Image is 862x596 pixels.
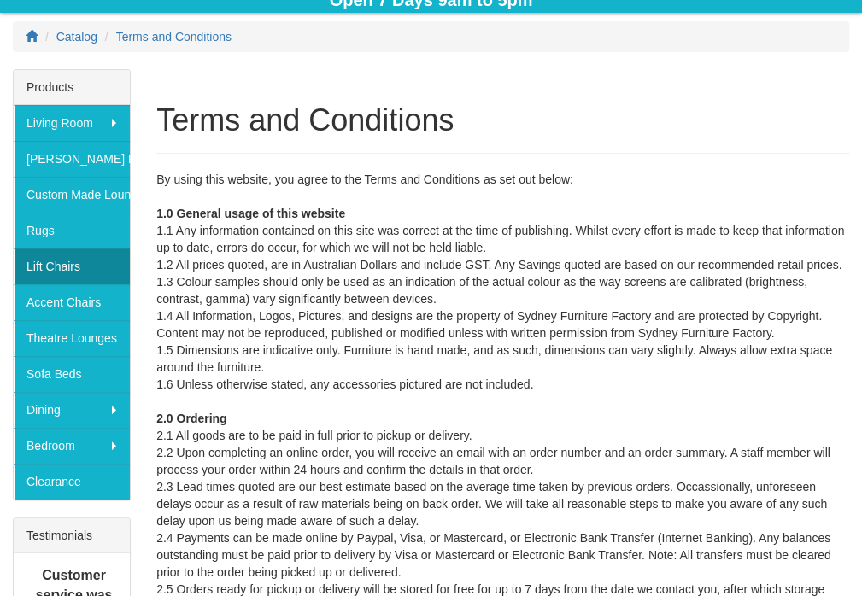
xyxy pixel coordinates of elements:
a: Theatre Lounges [14,320,130,356]
a: [PERSON_NAME] Furniture [14,141,130,177]
h1: Terms and Conditions [156,103,849,137]
div: Products [14,70,130,105]
a: Dining [14,392,130,428]
strong: 2.0 Ordering [156,412,226,425]
a: Sofa Beds [14,356,130,392]
a: Living Room [14,105,130,141]
a: Rugs [14,213,130,248]
a: Clearance [14,464,130,500]
a: Custom Made Lounges [14,177,130,213]
a: Terms and Conditions [116,30,232,44]
a: Lift Chairs [14,248,130,284]
strong: 1.0 General usage of this website [156,207,345,220]
div: Testimonials [14,518,130,553]
a: Catalog [56,30,97,44]
a: Accent Chairs [14,284,130,320]
a: Bedroom [14,428,130,464]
